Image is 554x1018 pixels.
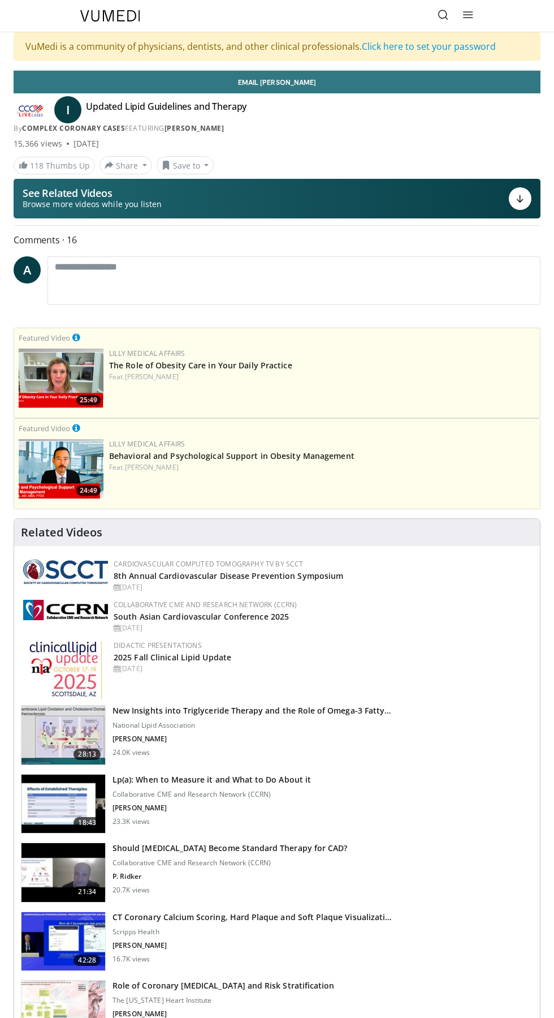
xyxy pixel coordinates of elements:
[109,360,292,371] a: The Role of Obesity Care in Your Daily Practice
[14,138,62,149] span: 15,366 views
[112,748,150,757] p: 24.0K views
[23,559,108,584] img: 51a70120-4f25-49cc-93a4-67582377e75f.png.150x105_q85_autocrop_double_scale_upscale_version-0.2.png
[112,790,311,799] p: Collaborative CME and Research Network (CCRN)
[109,450,354,461] a: Behavioral and Psychological Support in Obesity Management
[14,256,41,284] a: A
[73,817,101,828] span: 18:43
[112,886,150,895] p: 20.7K views
[73,138,99,149] div: [DATE]
[112,912,391,923] h3: CT Coronary Calcium Scoring, Hard Plaque and Soft Plaque Visualizati…
[114,600,297,609] a: Collaborative CME and Research Network (CCRN)
[21,912,533,972] a: 42:28 CT Coronary Calcium Scoring, Hard Plaque and Soft Plaque Visualizati… Scripps Health [PERSO...
[114,611,289,622] a: South Asian Cardiovascular Conference 2025
[22,123,125,133] a: Complex Coronary Cases
[14,233,540,247] span: Comments 16
[114,623,531,633] div: [DATE]
[14,71,540,93] a: Email [PERSON_NAME]
[165,123,224,133] a: [PERSON_NAME]
[112,804,311,813] p: [PERSON_NAME]
[112,980,334,991] h3: Role of Coronary [MEDICAL_DATA] and Risk Stratification
[19,349,103,408] img: e1208b6b-349f-4914-9dd7-f97803bdbf1d.png.150x105_q85_crop-smart_upscale.png
[14,101,45,119] img: Complex Coronary Cases
[362,40,496,53] a: Click here to set your password
[114,570,343,581] a: 8th Annual Cardiovascular Disease Prevention Symposium
[76,486,101,496] span: 24:49
[114,559,304,569] a: Cardiovascular Computed Tomography TV by SCCT
[19,423,70,433] small: Featured Video
[21,775,105,834] img: 7a20132b-96bf-405a-bedd-783937203c38.150x105_q85_crop-smart_upscale.jpg
[112,705,391,716] h3: New Insights into Triglyceride Therapy and the Role of Omega-3 Fatty…
[14,32,540,61] div: VuMedi is a community of physicians, dentists, and other clinical professionals.
[19,439,103,499] a: 24:49
[112,941,391,950] p: [PERSON_NAME]
[73,886,101,897] span: 21:34
[112,721,391,730] p: National Lipid Association
[23,199,162,210] span: Browse more videos while you listen
[112,734,391,744] p: [PERSON_NAME]
[109,372,535,382] div: Feat.
[14,157,95,174] a: 118 Thumbs Up
[19,439,103,499] img: ba3304f6-7838-4e41-9c0f-2e31ebde6754.png.150x105_q85_crop-smart_upscale.png
[86,101,246,119] h4: Updated Lipid Guidelines and Therapy
[112,955,150,964] p: 16.7K views
[80,10,140,22] img: VuMedi Logo
[21,912,105,971] img: 4ea3ec1a-320e-4f01-b4eb-a8bc26375e8f.150x105_q85_crop-smart_upscale.jpg
[30,160,44,171] span: 118
[112,843,347,854] h3: Should [MEDICAL_DATA] Become Standard Therapy for CAD?
[23,600,108,620] img: a04ee3ba-8487-4636-b0fb-5e8d268f3737.png.150x105_q85_autocrop_double_scale_upscale_version-0.2.png
[112,817,150,826] p: 23.3K views
[109,349,185,358] a: Lilly Medical Affairs
[21,843,533,903] a: 21:34 Should [MEDICAL_DATA] Become Standard Therapy for CAD? Collaborative CME and Research Netwo...
[112,872,347,881] p: P. Ridker
[23,187,162,199] p: See Related Videos
[14,123,540,134] div: By FEATURING
[109,439,185,449] a: Lilly Medical Affairs
[125,462,179,472] a: [PERSON_NAME]
[114,664,531,674] div: [DATE]
[21,705,533,765] a: 28:13 New Insights into Triglyceride Therapy and the Role of Omega-3 Fatty… National Lipid Associ...
[29,641,102,700] img: d65bce67-f81a-47c5-b47d-7b8806b59ca8.jpg.150x105_q85_autocrop_double_scale_upscale_version-0.2.jpg
[114,582,531,592] div: [DATE]
[125,372,179,381] a: [PERSON_NAME]
[114,641,531,651] div: Didactic Presentations
[112,858,347,867] p: Collaborative CME and Research Network (CCRN)
[73,955,101,966] span: 42:28
[112,996,334,1005] p: The [US_STATE] Heart Institute
[109,462,535,473] div: Feat.
[99,156,152,174] button: Share
[19,349,103,408] a: 25:49
[114,652,231,663] a: 2025 Fall Clinical Lipid Update
[19,333,70,343] small: Featured Video
[14,179,540,218] button: See Related Videos Browse more videos while you listen
[73,749,101,760] span: 28:13
[157,156,214,174] button: Save to
[112,774,311,785] h3: Lp(a): When to Measure it and What to Do About it
[54,96,81,123] a: I
[112,927,391,937] p: Scripps Health
[21,706,105,764] img: 45ea033d-f728-4586-a1ce-38957b05c09e.150x105_q85_crop-smart_upscale.jpg
[76,395,101,405] span: 25:49
[21,774,533,834] a: 18:43 Lp(a): When to Measure it and What to Do About it Collaborative CME and Research Network (C...
[21,526,102,539] h4: Related Videos
[21,843,105,902] img: eb63832d-2f75-457d-8c1a-bbdc90eb409c.150x105_q85_crop-smart_upscale.jpg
